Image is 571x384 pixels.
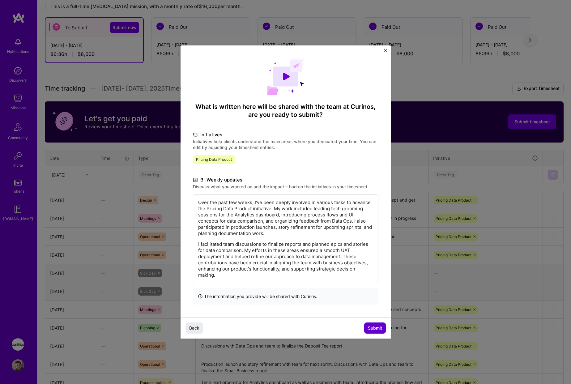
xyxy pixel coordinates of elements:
[193,103,378,119] h4: What is written here will be shared with the team at Curinos , are you ready to submit?
[193,184,378,190] label: Discuss what you worked on and the impact it had on the initiatives in your timesheet.
[198,241,373,278] p: I facilitated team discussions to finalize reports and planned epics and stories for data compari...
[364,322,386,334] button: Submit
[198,199,373,237] p: Over the past few weeks, I've been deeply involved in various tasks to advance the Pricing Data P...
[193,131,198,139] i: icon TagBlack
[267,58,305,95] img: Demo day
[193,288,378,305] div: The information you provide will be shared with Curinos .
[189,325,199,331] span: Back
[193,176,378,184] label: Bi-Weekly updates
[193,139,378,150] label: Initiatives help clients understand the main areas where you dedicated your time. You can edit by...
[384,49,387,56] button: Close
[185,322,203,334] button: Back
[368,325,382,331] span: Submit
[193,131,378,139] label: Initiatives
[193,155,235,164] span: Pricing Data Product
[193,177,198,184] i: icon DocumentBlack
[198,293,203,300] i: icon InfoBlack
